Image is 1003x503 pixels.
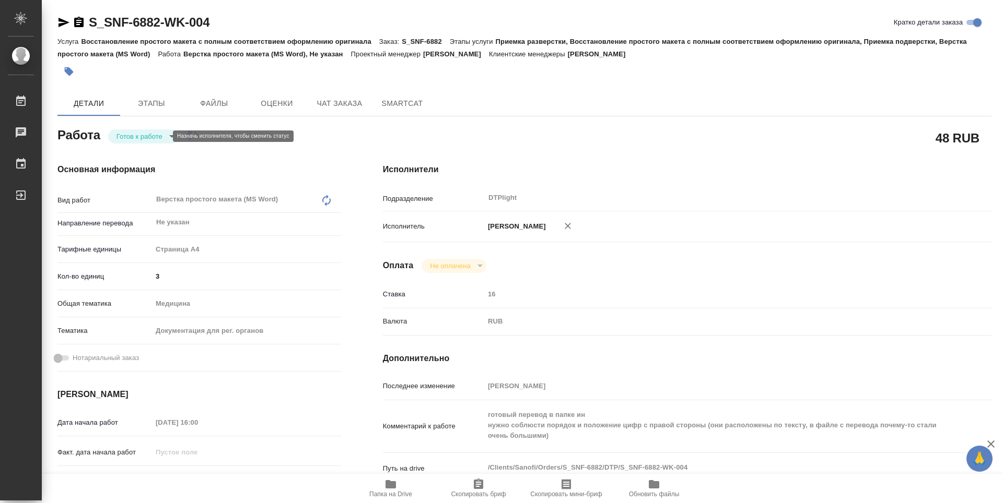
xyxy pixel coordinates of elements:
p: Общая тематика [57,298,152,309]
p: Путь на drive [383,463,484,474]
div: RUB [484,313,941,330]
h4: Основная информация [57,163,341,176]
button: Не оплачена [427,261,473,270]
button: Удалить исполнителя [556,214,579,237]
h4: Оплата [383,259,414,272]
p: Подразделение [383,194,484,204]
p: Работа [158,50,183,58]
p: Тематика [57,326,152,336]
p: Кол-во единиц [57,271,152,282]
h2: 48 RUB [936,129,979,147]
input: Пустое поле [152,472,243,487]
span: 🙏 [971,448,988,470]
p: Восстановление простого макета с полным соответствием оформлению оригинала [81,38,379,45]
p: Ставка [383,289,484,300]
input: Пустое поле [152,415,243,430]
p: Дата начала работ [57,417,152,428]
div: Страница А4 [152,241,341,258]
button: Папка на Drive [347,474,435,503]
button: Готов к работе [113,132,166,141]
p: [PERSON_NAME] [423,50,489,58]
a: S_SNF-6882-WK-004 [89,15,209,29]
span: Скопировать мини-бриф [530,490,602,498]
button: Скопировать мини-бриф [522,474,610,503]
div: Готов к работе [108,129,178,143]
button: 🙏 [966,446,993,472]
button: Добавить тэг [57,60,80,83]
span: Оценки [252,97,302,110]
p: Направление перевода [57,218,152,229]
p: S_SNF-6882 [402,38,450,45]
p: [PERSON_NAME] [484,221,546,232]
p: Валюта [383,316,484,327]
p: Комментарий к работе [383,421,484,432]
h4: [PERSON_NAME] [57,388,341,401]
h4: Дополнительно [383,352,992,365]
span: Нотариальный заказ [73,353,139,363]
div: Медицина [152,295,341,313]
input: ✎ Введи что-нибудь [152,269,341,284]
input: Пустое поле [484,378,941,393]
p: Проектный менеджер [351,50,423,58]
h4: Исполнители [383,163,992,176]
input: Пустое поле [152,445,243,460]
span: Кратко детали заказа [894,17,963,28]
textarea: /Clients/Sanofi/Orders/S_SNF-6882/DTP/S_SNF-6882-WK-004 [484,459,941,476]
button: Скопировать ссылку [73,16,85,29]
span: Чат заказа [314,97,365,110]
button: Скопировать бриф [435,474,522,503]
p: Факт. дата начала работ [57,447,152,458]
button: Обновить файлы [610,474,698,503]
button: Скопировать ссылку для ЯМессенджера [57,16,70,29]
textarea: готовый перевод в папке ин нужно соблюсти порядок и положение цифр с правой стороны (они располож... [484,406,941,445]
p: [PERSON_NAME] [568,50,634,58]
div: Документация для рег. органов [152,322,341,340]
span: SmartCat [377,97,427,110]
span: Этапы [126,97,177,110]
span: Обновить файлы [629,490,680,498]
div: Готов к работе [422,259,486,273]
span: Детали [64,97,114,110]
input: Пустое поле [484,286,941,302]
h2: Работа [57,125,100,143]
span: Файлы [189,97,239,110]
p: Клиентские менеджеры [489,50,568,58]
p: Услуга [57,38,81,45]
p: Вид работ [57,195,152,206]
p: Заказ: [379,38,402,45]
span: Папка на Drive [369,490,412,498]
p: Исполнитель [383,221,484,232]
p: Тарифные единицы [57,244,152,255]
p: Последнее изменение [383,381,484,391]
p: Этапы услуги [450,38,496,45]
p: Верстка простого макета (MS Word), Не указан [183,50,351,58]
p: Приемка разверстки, Восстановление простого макета с полным соответствием оформлению оригинала, П... [57,38,967,58]
span: Скопировать бриф [451,490,506,498]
